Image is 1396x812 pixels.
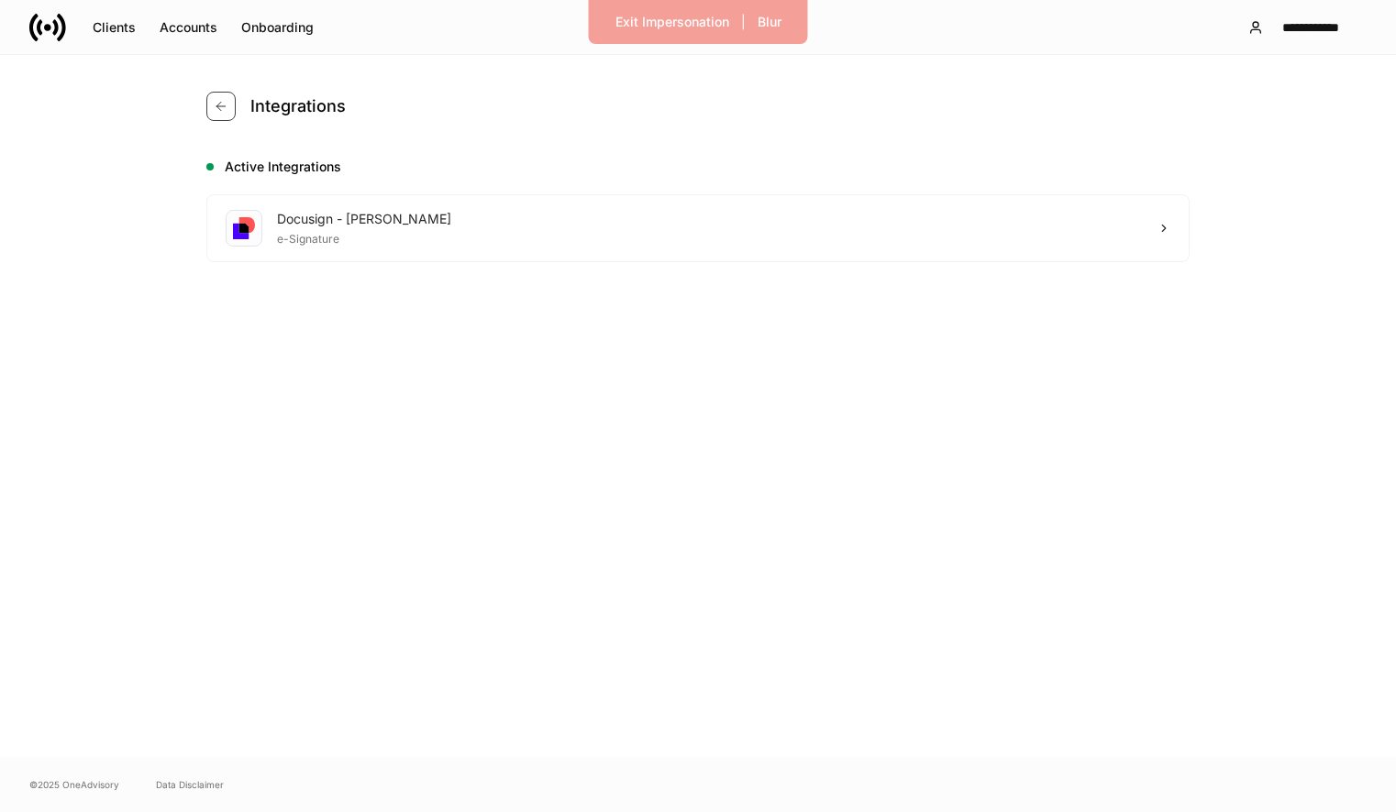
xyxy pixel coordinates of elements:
button: Clients [81,13,148,42]
button: Accounts [148,13,229,42]
button: Exit Impersonation [604,7,741,37]
h5: Active Integrations [225,158,1190,176]
button: Blur [746,7,793,37]
div: Blur [758,13,781,31]
div: Clients [93,18,136,37]
div: Docusign - [PERSON_NAME] [277,210,451,228]
button: Onboarding [229,13,326,42]
h4: Integrations [250,95,346,117]
div: e-Signature [277,228,451,247]
div: Accounts [160,18,217,37]
div: Onboarding [241,18,314,37]
div: Exit Impersonation [615,13,729,31]
span: © 2025 OneAdvisory [29,777,119,792]
a: Data Disclaimer [156,777,224,792]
